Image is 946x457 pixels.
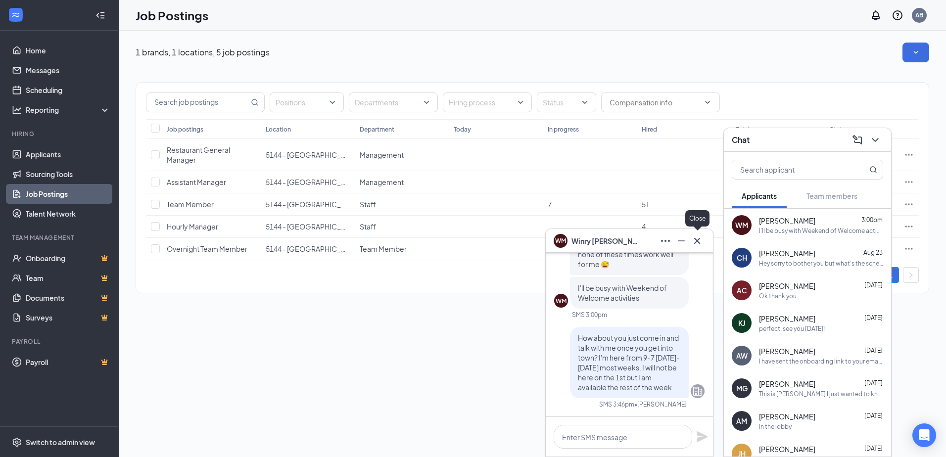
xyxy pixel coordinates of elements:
[864,281,883,289] span: [DATE]
[731,119,825,139] th: Total
[759,422,792,431] div: In the lobby
[851,134,863,146] svg: ComposeMessage
[864,314,883,321] span: [DATE]
[261,193,355,216] td: 5144 - Superior, WI
[355,193,449,216] td: Staff
[864,379,883,387] span: [DATE]
[759,379,815,389] span: [PERSON_NAME]
[825,119,899,139] th: Status
[543,119,637,139] th: In progress
[610,97,700,108] input: Compensation info
[355,171,449,193] td: Management
[759,281,815,291] span: [PERSON_NAME]
[12,233,108,242] div: Team Management
[736,383,748,393] div: MG
[864,347,883,354] span: [DATE]
[556,297,567,305] div: WM
[861,216,883,224] span: 3:00pm
[360,244,407,253] span: Team Member
[637,119,731,139] th: Hired
[759,346,815,356] span: [PERSON_NAME]
[146,93,249,112] input: Search job postings
[355,139,449,171] td: Management
[903,267,919,283] button: right
[266,244,434,253] span: 5144 - [GEOGRAPHIC_DATA], [GEOGRAPHIC_DATA]
[266,222,434,231] span: 5144 - [GEOGRAPHIC_DATA], [GEOGRAPHIC_DATA]
[11,10,21,20] svg: WorkstreamLogo
[704,98,711,106] svg: ChevronDown
[26,184,110,204] a: Job Postings
[355,238,449,260] td: Team Member
[912,423,936,447] div: Open Intercom Messenger
[869,166,877,174] svg: MagnifyingGlass
[736,416,747,426] div: AM
[864,445,883,452] span: [DATE]
[26,80,110,100] a: Scheduling
[266,125,291,134] div: Location
[26,144,110,164] a: Applicants
[167,244,247,253] span: Overnight Team Member
[449,119,543,139] th: Today
[26,437,95,447] div: Switch to admin view
[548,200,552,209] span: 7
[867,132,883,148] button: ChevronDown
[908,272,914,278] span: right
[904,177,914,187] svg: Ellipses
[692,385,704,397] svg: Company
[12,437,22,447] svg: Settings
[759,390,883,398] div: This is [PERSON_NAME] I just wanted to know when I get paid
[634,400,687,409] span: • [PERSON_NAME]
[736,351,748,361] div: AW
[26,308,110,327] a: SurveysCrown
[26,204,110,224] a: Talent Network
[642,222,646,231] span: 4
[26,105,111,115] div: Reporting
[685,210,709,227] div: Close
[759,227,883,235] div: I'll be busy with Weekend of Welcome activities
[759,314,815,323] span: [PERSON_NAME]
[266,150,434,159] span: 5144 - [GEOGRAPHIC_DATA], [GEOGRAPHIC_DATA]
[578,333,680,392] span: How about you just come in and talk with me once you get into town? I'm here from 9-7 [DATE]-[DAT...
[911,47,921,57] svg: SmallChevronDown
[737,253,747,263] div: CH
[26,248,110,268] a: OnboardingCrown
[850,132,865,148] button: ComposeMessage
[759,357,883,366] div: I have sent the onboarding link to your email. Give me a call at the store at [PHONE_NUMBER] when...
[863,249,883,256] span: Aug 23
[26,352,110,372] a: PayrollCrown
[360,150,404,159] span: Management
[355,216,449,238] td: Staff
[26,268,110,288] a: TeamCrown
[26,41,110,60] a: Home
[136,47,270,58] p: 1 brands, 1 locations, 5 job postings
[732,135,750,145] h3: Chat
[902,43,929,62] button: SmallChevronDown
[578,283,667,302] span: I'll be busy with Weekend of Welcome activities
[759,292,797,300] div: Ok thank you
[870,9,882,21] svg: Notifications
[806,191,857,200] span: Team members
[360,200,376,209] span: Staff
[696,431,708,443] svg: Plane
[732,160,850,179] input: Search applicant
[26,288,110,308] a: DocumentsCrown
[642,200,650,209] span: 51
[742,191,777,200] span: Applicants
[360,178,404,186] span: Management
[904,199,914,209] svg: Ellipses
[572,311,607,319] div: SMS 3:00pm
[266,178,434,186] span: 5144 - [GEOGRAPHIC_DATA], [GEOGRAPHIC_DATA]
[892,9,903,21] svg: QuestionInfo
[759,324,825,333] div: perfect, see you [DATE]!
[599,400,634,409] div: SMS 3:46pm
[691,235,703,247] svg: Cross
[759,411,815,421] span: [PERSON_NAME]
[903,267,919,283] li: Next Page
[167,145,230,164] span: Restaurant General Manager
[658,233,673,249] button: Ellipses
[904,150,914,160] svg: Ellipses
[869,134,881,146] svg: ChevronDown
[167,125,203,134] div: Job postings
[571,235,641,246] span: Winry [PERSON_NAME]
